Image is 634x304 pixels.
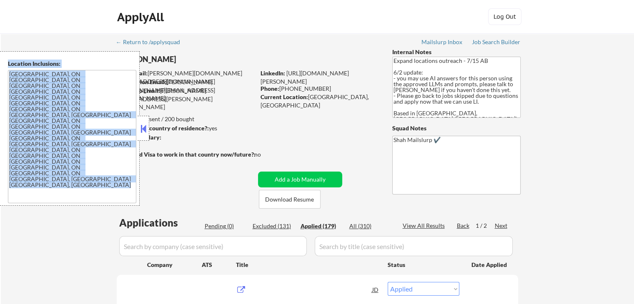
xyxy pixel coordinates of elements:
div: [PHONE_NUMBER] [261,85,378,93]
div: ApplyAll [117,10,166,24]
div: Applications [119,218,202,228]
input: Search by company (case sensitive) [119,236,307,256]
div: ← Return to /applysquad [116,39,188,45]
div: [GEOGRAPHIC_DATA], [GEOGRAPHIC_DATA] [261,93,378,109]
div: Excluded (131) [253,222,294,230]
div: View All Results [403,222,447,230]
a: Mailslurp Inbox [421,39,463,47]
input: Search by title (case sensitive) [315,236,513,256]
button: Log Out [488,8,521,25]
div: Back [457,222,470,230]
div: [PERSON_NAME][DOMAIN_NAME][EMAIL_ADDRESS][DOMAIN_NAME] [117,78,255,102]
div: [PERSON_NAME][EMAIL_ADDRESS][PERSON_NAME][DOMAIN_NAME] [117,87,255,111]
div: Company [147,261,202,269]
button: Add a Job Manually [258,172,342,187]
div: no [254,150,278,159]
div: [PERSON_NAME] [117,54,288,65]
div: Job Search Builder [472,39,521,45]
div: JD [371,282,380,297]
div: Applied (179) [301,222,342,230]
strong: Will need Visa to work in that country now/future?: [117,151,256,158]
strong: Current Location: [261,93,308,100]
button: Download Resume [259,190,321,209]
div: Location Inclusions: [8,60,136,68]
strong: Phone: [261,85,279,92]
div: Title [236,261,380,269]
strong: Can work in country of residence?: [116,125,209,132]
div: Squad Notes [392,124,521,132]
div: Pending (0) [205,222,246,230]
div: All (310) [349,222,391,230]
a: ← Return to /applysquad [116,39,188,47]
div: yes [116,124,253,132]
div: 179 sent / 200 bought [116,115,255,123]
a: Job Search Builder [472,39,521,47]
div: Next [495,222,508,230]
div: [PERSON_NAME][DOMAIN_NAME][EMAIL_ADDRESS][DOMAIN_NAME] [117,69,255,85]
div: Internal Notes [392,48,521,56]
div: Status [388,257,459,272]
div: Date Applied [471,261,508,269]
div: 1 / 2 [476,222,495,230]
a: [URL][DOMAIN_NAME][PERSON_NAME] [261,70,349,85]
div: Mailslurp Inbox [421,39,463,45]
div: ATS [202,261,236,269]
strong: LinkedIn: [261,70,285,77]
